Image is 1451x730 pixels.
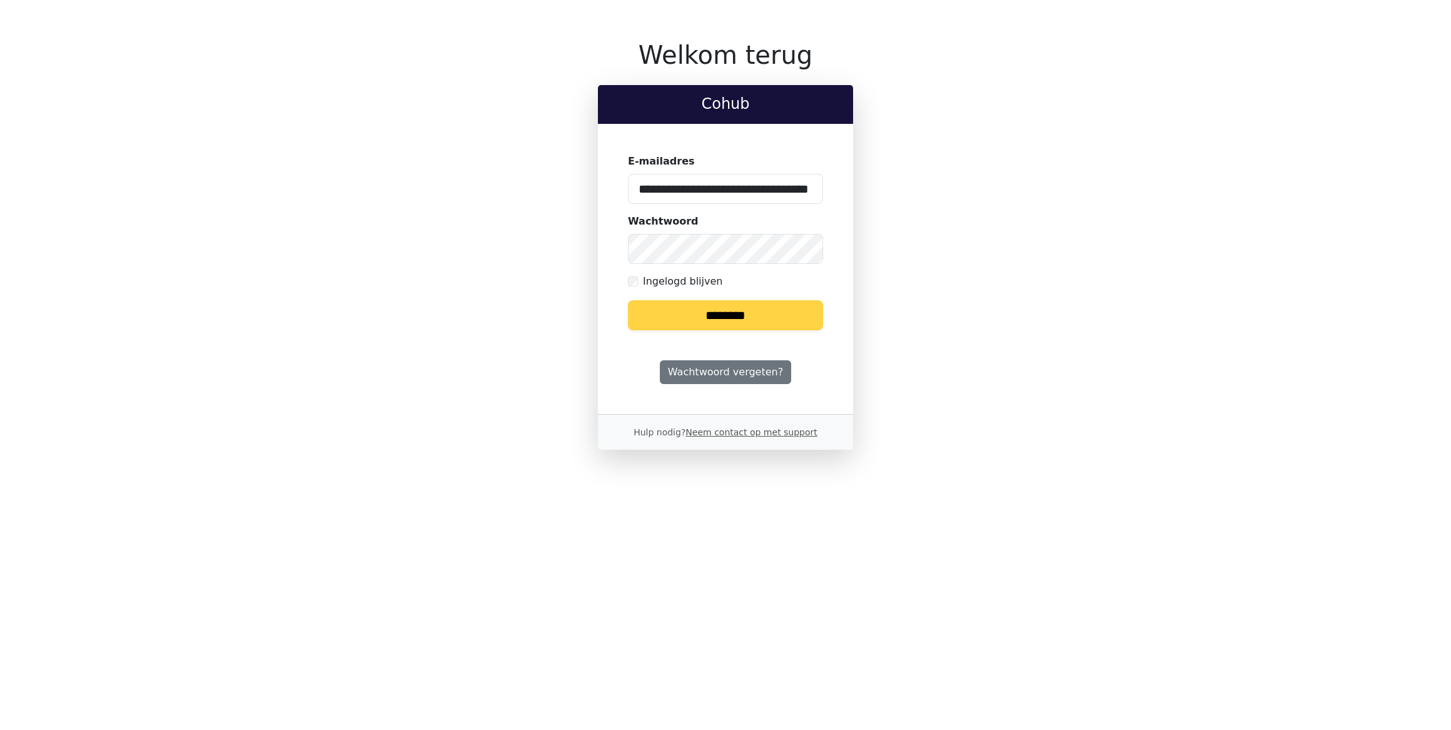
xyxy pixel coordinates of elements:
[685,427,817,437] a: Neem contact op met support
[634,427,817,437] small: Hulp nodig?
[608,95,843,113] h2: Cohub
[628,154,695,169] label: E-mailadres
[628,214,699,229] label: Wachtwoord
[598,40,853,70] h1: Welkom terug
[660,360,791,384] a: Wachtwoord vergeten?
[643,274,722,289] label: Ingelogd blijven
